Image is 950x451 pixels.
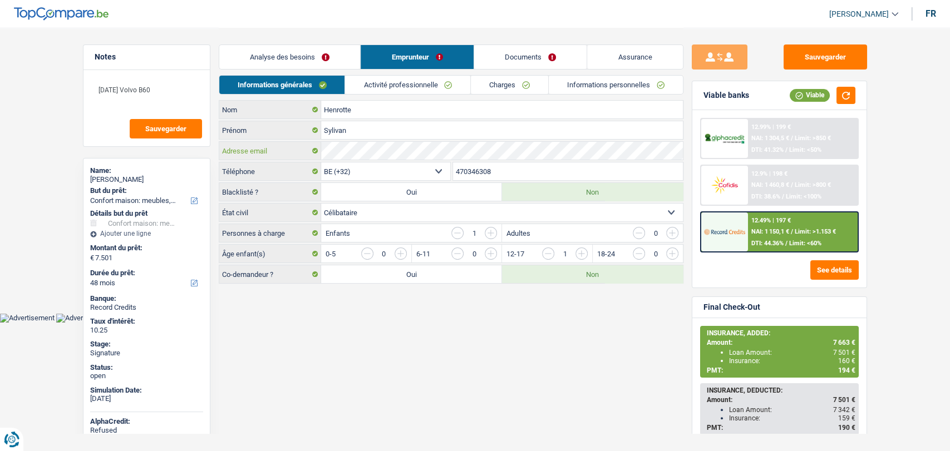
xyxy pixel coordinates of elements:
[703,91,749,100] div: Viable banks
[707,329,855,337] div: INSURANCE, ADDED:
[90,386,203,395] div: Simulation Date:
[791,135,793,142] span: /
[838,357,855,365] span: 160 €
[838,414,855,422] span: 159 €
[785,146,787,153] span: /
[795,228,836,235] span: Limit: >1.153 €
[321,265,502,283] label: Oui
[707,366,855,374] div: PMT:
[219,162,321,180] label: Téléphone
[90,175,203,184] div: [PERSON_NAME]
[219,121,321,139] label: Prénom
[751,240,784,247] span: DTI: 44.36%
[90,363,203,372] div: Status:
[219,224,321,242] label: Personnes à charge
[707,386,855,394] div: INSURANCE, DEDUCTED:
[820,5,898,23] a: [PERSON_NAME]
[751,181,789,189] span: NAI: 1 460,8 €
[704,175,745,195] img: Cofidis
[361,45,474,69] a: Emprunteur
[838,424,855,432] span: 190 €
[751,170,787,177] div: 12.9% | 198 €
[751,228,789,235] span: NAI: 1 150,1 €
[502,265,683,283] label: Non
[219,245,321,262] label: Âge enfant(s)
[502,183,683,201] label: Non
[506,230,530,237] label: Adultes
[90,326,203,335] div: 10.25
[926,8,936,19] div: fr
[729,349,855,356] div: Loan Amount:
[56,314,111,323] img: Advertisement
[703,303,760,312] div: Final Check-Out
[833,339,855,346] span: 7 663 €
[833,396,855,404] span: 7 501 €
[90,371,203,380] div: open
[729,357,855,365] div: Insurance:
[379,250,389,257] div: 0
[90,349,203,358] div: Signature
[219,101,321,118] label: Nom
[829,9,889,19] span: [PERSON_NAME]
[326,250,336,257] label: 0-5
[219,76,345,94] a: Informations générales
[795,135,831,142] span: Limit: >850 €
[90,209,203,218] div: Détails but du prêt
[14,7,109,21] img: TopCompare Logo
[90,244,201,252] label: Montant du prêt:
[751,193,780,200] span: DTI: 38.6%
[810,260,859,280] button: See details
[219,204,321,221] label: État civil
[729,414,855,422] div: Insurance:
[453,162,683,180] input: 401020304
[729,406,855,414] div: Loan Amount:
[707,339,855,346] div: Amount:
[704,221,745,242] img: Record Credits
[469,230,479,237] div: 1
[751,217,791,224] div: 12.49% | 197 €
[130,119,202,138] button: Sauvegarder
[321,183,502,201] label: Oui
[782,193,784,200] span: /
[587,45,683,69] a: Assurance
[90,340,203,349] div: Stage:
[751,146,784,153] span: DTI: 41.32%
[90,294,203,303] div: Banque:
[90,230,203,237] div: Ajouter une ligne
[784,44,867,70] button: Sauvegarder
[791,228,793,235] span: /
[786,193,821,200] span: Limit: <100%
[90,166,203,175] div: Name:
[791,181,793,189] span: /
[789,146,821,153] span: Limit: <50%
[833,349,855,356] span: 7 501 €
[795,181,831,189] span: Limit: >800 €
[704,132,745,145] img: AlphaCredit
[90,254,94,262] span: €
[651,230,661,237] div: 0
[785,240,787,247] span: /
[90,394,203,403] div: [DATE]
[219,265,321,283] label: Co-demandeur ?
[90,303,203,312] div: Record Credits
[790,89,830,101] div: Viable
[549,76,683,94] a: Informations personnelles
[789,240,821,247] span: Limit: <60%
[326,230,350,237] label: Enfants
[90,426,203,435] div: Refused
[474,45,587,69] a: Documents
[90,317,203,326] div: Taux d'intérêt:
[471,76,548,94] a: Charges
[95,52,199,62] h5: Notes
[90,269,201,277] label: Durée du prêt:
[345,76,470,94] a: Activité professionnelle
[219,142,321,160] label: Adresse email
[751,135,789,142] span: NAI: 1 304,5 €
[145,125,186,132] span: Sauvegarder
[707,396,855,404] div: Amount:
[707,424,855,432] div: PMT:
[90,417,203,426] div: AlphaCredit:
[838,366,855,374] span: 194 €
[219,45,361,69] a: Analyse des besoins
[90,186,201,195] label: But du prêt:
